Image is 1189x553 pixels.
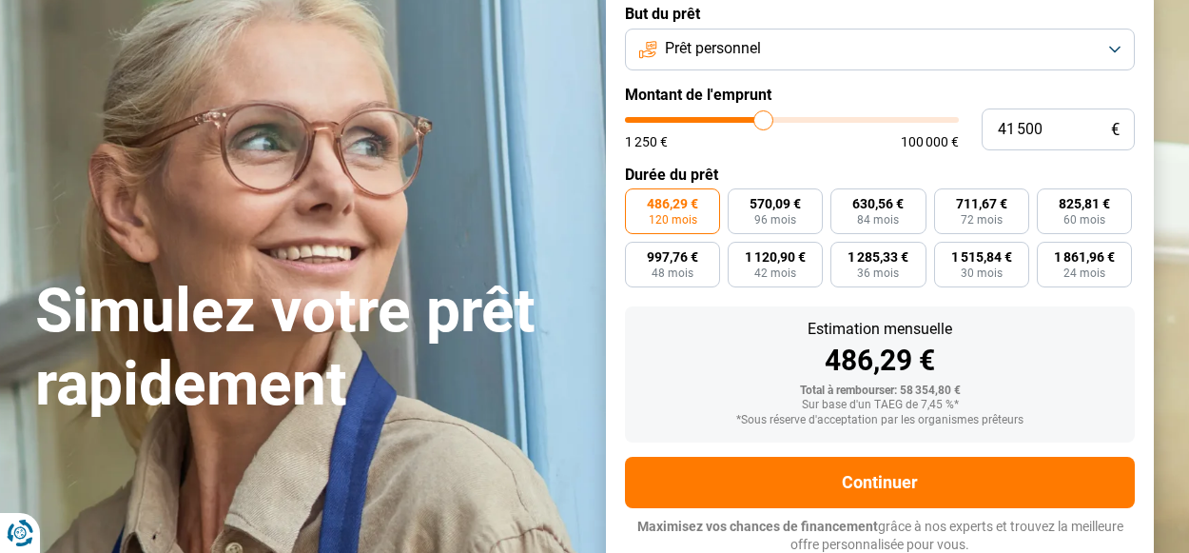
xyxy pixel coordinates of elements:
div: 486,29 € [640,346,1120,375]
label: Durée du prêt [625,166,1135,184]
span: 1 250 € [625,135,668,148]
span: 72 mois [961,214,1003,226]
div: Total à rembourser: 58 354,80 € [640,385,1120,398]
button: Continuer [625,457,1135,508]
span: 486,29 € [647,197,698,210]
h1: Simulez votre prêt rapidement [35,275,583,422]
span: 1 285,33 € [848,250,908,264]
button: Prêt personnel [625,29,1135,70]
span: € [1111,122,1120,138]
span: Maximisez vos chances de financement [637,519,878,534]
span: 100 000 € [901,135,959,148]
span: 711,67 € [956,197,1007,210]
div: Estimation mensuelle [640,322,1120,337]
span: 60 mois [1063,214,1105,226]
span: 1 861,96 € [1054,250,1115,264]
span: 1 120,90 € [745,250,806,264]
span: 30 mois [961,267,1003,279]
span: 1 515,84 € [951,250,1012,264]
div: *Sous réserve d'acceptation par les organismes prêteurs [640,414,1120,427]
div: Sur base d'un TAEG de 7,45 %* [640,399,1120,412]
span: 42 mois [754,267,796,279]
span: 48 mois [652,267,693,279]
span: 96 mois [754,214,796,226]
span: 84 mois [857,214,899,226]
span: 120 mois [649,214,697,226]
span: 570,09 € [750,197,801,210]
span: 36 mois [857,267,899,279]
label: Montant de l'emprunt [625,86,1135,104]
label: But du prêt [625,5,1135,23]
span: 825,81 € [1059,197,1110,210]
span: 630,56 € [852,197,904,210]
span: 24 mois [1063,267,1105,279]
span: Prêt personnel [665,38,761,59]
span: 997,76 € [647,250,698,264]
